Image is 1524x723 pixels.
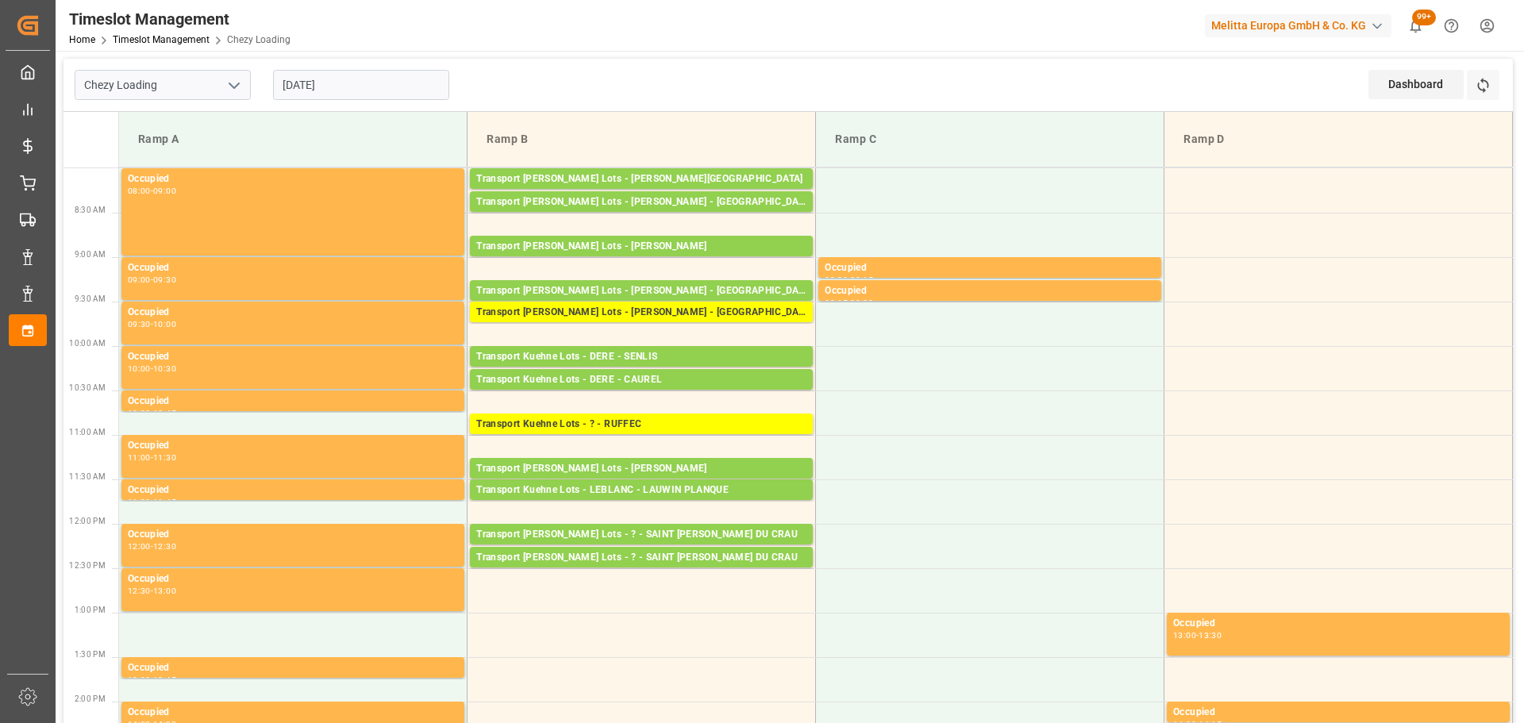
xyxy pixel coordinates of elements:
[476,388,806,402] div: Pallets: 5,TU: 40,City: [GEOGRAPHIC_DATA],Arrival: [DATE] 00:00:00
[1205,10,1398,40] button: Melitta Europa GmbH & Co. KG
[476,365,806,379] div: Pallets: ,TU: 482,City: [GEOGRAPHIC_DATA],Arrival: [DATE] 00:00:00
[476,433,806,446] div: Pallets: 2,TU: 1039,City: RUFFEC,Arrival: [DATE] 00:00:00
[128,571,458,587] div: Occupied
[476,255,806,268] div: Pallets: 18,TU: 772,City: CARQUEFOU,Arrival: [DATE] 00:00:00
[476,543,806,556] div: Pallets: 3,TU: 716,City: [GEOGRAPHIC_DATA][PERSON_NAME],Arrival: [DATE] 00:00:00
[825,299,848,306] div: 09:15
[151,410,153,417] div: -
[151,587,153,594] div: -
[1173,632,1196,639] div: 13:00
[476,417,806,433] div: Transport Kuehne Lots - ? - RUFFEC
[153,276,176,283] div: 09:30
[476,239,806,255] div: Transport [PERSON_NAME] Lots - [PERSON_NAME]
[480,125,802,154] div: Ramp B
[75,206,106,214] span: 8:30 AM
[128,276,151,283] div: 09:00
[848,299,850,306] div: -
[476,483,806,498] div: Transport Kuehne Lots - LEBLANC - LAUWIN PLANQUE
[1173,705,1503,721] div: Occupied
[128,438,458,454] div: Occupied
[128,410,151,417] div: 10:30
[476,299,806,313] div: Pallets: ,TU: 120,City: [GEOGRAPHIC_DATA][PERSON_NAME],Arrival: [DATE] 00:00:00
[69,472,106,481] span: 11:30 AM
[153,587,176,594] div: 13:00
[476,527,806,543] div: Transport [PERSON_NAME] Lots - ? - SAINT [PERSON_NAME] DU CRAU
[476,550,806,566] div: Transport [PERSON_NAME] Lots - ? - SAINT [PERSON_NAME] DU CRAU
[476,372,806,388] div: Transport Kuehne Lots - DERE - CAUREL
[825,283,1155,299] div: Occupied
[476,477,806,490] div: Pallets: 4,TU: 128,City: [GEOGRAPHIC_DATA],Arrival: [DATE] 00:00:00
[1398,8,1434,44] button: show 100 new notifications
[1205,14,1391,37] div: Melitta Europa GmbH & Co. KG
[69,561,106,570] span: 12:30 PM
[151,187,153,194] div: -
[151,365,153,372] div: -
[153,543,176,550] div: 12:30
[153,498,176,506] div: 11:45
[476,194,806,210] div: Transport [PERSON_NAME] Lots - [PERSON_NAME] - [GEOGRAPHIC_DATA] SUR [GEOGRAPHIC_DATA]
[1177,125,1499,154] div: Ramp D
[476,171,806,187] div: Transport [PERSON_NAME] Lots - [PERSON_NAME][GEOGRAPHIC_DATA]
[476,461,806,477] div: Transport [PERSON_NAME] Lots - [PERSON_NAME]
[128,305,458,321] div: Occupied
[128,587,151,594] div: 12:30
[128,705,458,721] div: Occupied
[151,498,153,506] div: -
[1173,616,1503,632] div: Occupied
[128,543,151,550] div: 12:00
[69,517,106,525] span: 12:00 PM
[273,70,449,100] input: DD-MM-YYYY
[128,676,151,683] div: 13:30
[476,349,806,365] div: Transport Kuehne Lots - DERE - SENLIS
[128,527,458,543] div: Occupied
[128,321,151,328] div: 09:30
[476,283,806,299] div: Transport [PERSON_NAME] Lots - [PERSON_NAME] - [GEOGRAPHIC_DATA][PERSON_NAME]
[75,294,106,303] span: 9:30 AM
[128,187,151,194] div: 08:00
[128,454,151,461] div: 11:00
[75,606,106,614] span: 1:00 PM
[151,454,153,461] div: -
[128,349,458,365] div: Occupied
[153,365,176,372] div: 10:30
[476,498,806,512] div: Pallets: ,TU: 101,City: LAUWIN PLANQUE,Arrival: [DATE] 00:00:00
[829,125,1151,154] div: Ramp C
[825,276,848,283] div: 09:00
[825,260,1155,276] div: Occupied
[848,276,850,283] div: -
[850,276,873,283] div: 09:15
[221,73,245,98] button: open menu
[69,428,106,436] span: 11:00 AM
[1368,70,1464,99] div: Dashboard
[1196,632,1199,639] div: -
[476,210,806,224] div: Pallets: 1,TU: 5,City: [GEOGRAPHIC_DATA],Arrival: [DATE] 00:00:00
[69,339,106,348] span: 10:00 AM
[128,260,458,276] div: Occupied
[128,365,151,372] div: 10:00
[153,410,176,417] div: 10:45
[75,650,106,659] span: 1:30 PM
[1412,10,1436,25] span: 99+
[476,321,806,334] div: Pallets: ,TU: 574,City: [GEOGRAPHIC_DATA],Arrival: [DATE] 00:00:00
[128,483,458,498] div: Occupied
[151,543,153,550] div: -
[128,498,151,506] div: 11:30
[132,125,454,154] div: Ramp A
[153,321,176,328] div: 10:00
[69,383,106,392] span: 10:30 AM
[69,7,291,31] div: Timeslot Management
[128,660,458,676] div: Occupied
[153,187,176,194] div: 09:00
[1434,8,1469,44] button: Help Center
[1199,632,1222,639] div: 13:30
[153,454,176,461] div: 11:30
[151,676,153,683] div: -
[151,321,153,328] div: -
[75,694,106,703] span: 2:00 PM
[128,394,458,410] div: Occupied
[113,34,210,45] a: Timeslot Management
[153,676,176,683] div: 13:45
[850,299,873,306] div: 09:30
[69,34,95,45] a: Home
[476,187,806,201] div: Pallets: ,TU: 56,City: [GEOGRAPHIC_DATA],Arrival: [DATE] 00:00:00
